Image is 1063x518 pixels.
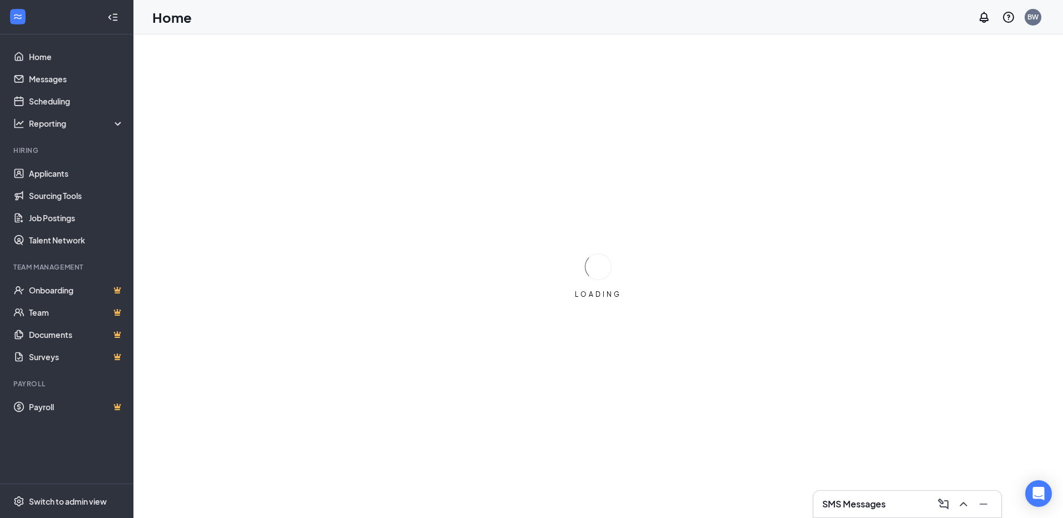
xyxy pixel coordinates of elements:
div: Switch to admin view [29,496,107,507]
a: TeamCrown [29,301,124,323]
a: Sourcing Tools [29,185,124,207]
div: Payroll [13,379,122,388]
button: ChevronUp [955,495,972,513]
div: Hiring [13,146,122,155]
svg: Settings [13,496,24,507]
a: SurveysCrown [29,346,124,368]
div: Team Management [13,262,122,272]
div: Reporting [29,118,125,129]
svg: Collapse [107,12,118,23]
svg: QuestionInfo [1002,11,1015,24]
svg: ComposeMessage [937,497,950,511]
a: Applicants [29,162,124,185]
svg: Minimize [977,497,990,511]
svg: ChevronUp [957,497,970,511]
svg: WorkstreamLogo [12,11,23,22]
a: DocumentsCrown [29,323,124,346]
a: Home [29,46,124,68]
a: PayrollCrown [29,396,124,418]
button: ComposeMessage [935,495,952,513]
a: Scheduling [29,90,124,112]
a: Talent Network [29,229,124,251]
svg: Notifications [977,11,991,24]
a: Job Postings [29,207,124,229]
div: Open Intercom Messenger [1025,480,1052,507]
svg: Analysis [13,118,24,129]
a: OnboardingCrown [29,279,124,301]
h3: SMS Messages [822,498,886,510]
div: BW [1027,12,1039,22]
button: Minimize [975,495,992,513]
h1: Home [152,8,192,27]
div: LOADING [570,290,626,299]
a: Messages [29,68,124,90]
